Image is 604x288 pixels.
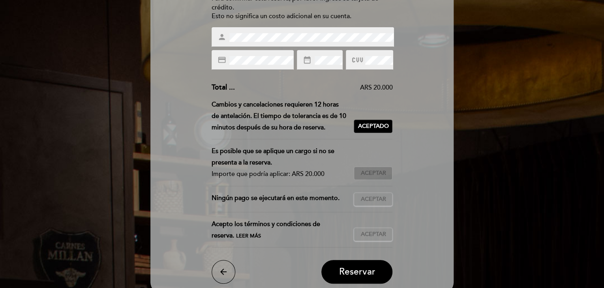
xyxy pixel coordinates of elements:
button: Aceptar [354,193,392,206]
span: Leer más [236,233,261,239]
button: Aceptar [354,228,392,241]
button: arrow_back [212,260,235,284]
div: Acepto los términos y condiciones de reserva. [212,219,354,241]
span: Aceptar [360,195,386,204]
button: Aceptado [354,120,392,133]
i: arrow_back [219,267,228,277]
span: Reservar [339,267,375,278]
i: credit_card [218,56,226,64]
div: Cambios y cancelaciones requieren 12 horas de antelación. El tiempo de tolerancia es de 10 minuto... [212,99,354,133]
button: Aceptar [354,166,392,180]
i: date_range [303,56,311,64]
div: Es posible que se aplique un cargo si no se presenta a la reserva. [212,146,348,168]
div: ARS 20.000 [235,83,393,92]
span: Aceptado [358,122,388,131]
span: Aceptar [360,230,386,239]
div: Importe que podría aplicar: ARS 20.000 [212,168,348,180]
i: person [218,33,226,41]
button: Reservar [321,260,392,284]
div: Ningún pago se ejecutará en este momento. [212,193,354,206]
span: Aceptar [360,169,386,178]
span: Total ... [212,83,235,92]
